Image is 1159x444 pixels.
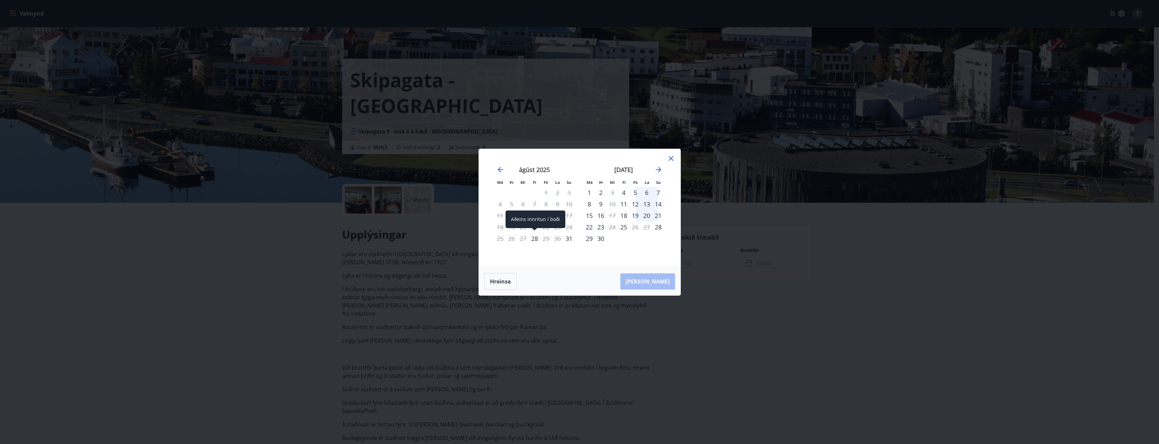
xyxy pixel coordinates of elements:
[584,210,595,221] div: 15
[641,210,652,221] td: Choose laugardagur, 20. september 2025 as your check-in date. It’s available.
[563,210,575,221] td: Not available. sunnudagur, 17. ágúst 2025
[652,198,664,210] td: Choose sunnudagur, 14. september 2025 as your check-in date. It’s available.
[540,210,552,221] td: Not available. föstudagur, 15. ágúst 2025
[584,210,595,221] td: Choose mánudagur, 15. september 2025 as your check-in date. It’s available.
[641,187,652,198] td: Choose laugardagur, 6. september 2025 as your check-in date. It’s available.
[563,187,575,198] td: Not available. sunnudagur, 3. ágúst 2025
[654,166,663,174] div: Move forward to switch to the next month.
[517,198,529,210] td: Not available. miðvikudagur, 6. ágúst 2025
[652,198,664,210] div: 14
[629,221,641,233] div: Aðeins útritun í boði
[506,198,517,210] td: Not available. þriðjudagur, 5. ágúst 2025
[633,180,638,185] small: Fö
[519,166,550,174] strong: ágúst 2025
[584,198,595,210] td: Choose mánudagur, 8. september 2025 as your check-in date. It’s available.
[607,198,618,210] td: Not available. miðvikudagur, 10. september 2025
[641,198,652,210] td: Choose laugardagur, 13. september 2025 as your check-in date. It’s available.
[552,233,563,244] td: Not available. laugardagur, 30. ágúst 2025
[587,180,593,185] small: Má
[641,210,652,221] div: 20
[629,210,641,221] div: 19
[595,187,607,198] div: 2
[595,198,607,210] td: Choose þriðjudagur, 9. september 2025 as your check-in date. It’s available.
[629,187,641,198] td: Choose föstudagur, 5. september 2025 as your check-in date. It’s available.
[595,198,607,210] div: 9
[645,180,649,185] small: La
[595,233,607,244] td: Choose þriðjudagur, 30. september 2025 as your check-in date. It’s available.
[552,187,563,198] td: Not available. laugardagur, 2. ágúst 2025
[595,221,607,233] td: Choose þriðjudagur, 23. september 2025 as your check-in date. It’s available.
[567,180,571,185] small: Su
[618,187,629,198] div: Aðeins innritun í boði
[494,210,506,221] td: Not available. mánudagur, 11. ágúst 2025
[540,187,552,198] td: Not available. föstudagur, 1. ágúst 2025
[641,187,652,198] div: 6
[506,211,565,228] div: Aðeins innritun í boði
[652,210,664,221] td: Choose sunnudagur, 21. september 2025 as your check-in date. It’s available.
[540,233,552,244] td: Not available. föstudagur, 29. ágúst 2025
[618,198,629,210] td: Choose fimmtudagur, 11. september 2025 as your check-in date. It’s available.
[652,187,664,198] div: 7
[520,180,525,185] small: Mi
[607,221,618,233] div: Aðeins útritun í boði
[599,180,603,185] small: Þr
[610,180,615,185] small: Mi
[584,221,595,233] td: Choose mánudagur, 22. september 2025 as your check-in date. It’s available.
[494,233,506,244] td: Not available. mánudagur, 25. ágúst 2025
[584,233,595,244] td: Choose mánudagur, 29. september 2025 as your check-in date. It’s available.
[533,180,536,185] small: Fi
[563,198,575,210] td: Not available. sunnudagur, 10. ágúst 2025
[584,187,595,198] div: 1
[595,221,607,233] div: 23
[618,221,629,233] td: Choose fimmtudagur, 25. september 2025 as your check-in date. It’s available.
[506,210,517,221] td: Not available. þriðjudagur, 12. ágúst 2025
[506,233,517,244] td: Not available. þriðjudagur, 26. ágúst 2025
[595,210,607,221] div: 16
[629,198,641,210] div: 12
[618,221,629,233] div: Aðeins innritun í boði
[595,210,607,221] td: Choose þriðjudagur, 16. september 2025 as your check-in date. It’s available.
[618,210,629,221] td: Choose fimmtudagur, 18. september 2025 as your check-in date. It’s available.
[607,221,618,233] td: Not available. miðvikudagur, 24. september 2025
[641,198,652,210] div: 13
[652,210,664,221] div: 21
[652,221,664,233] td: Choose sunnudagur, 28. september 2025 as your check-in date. It’s available.
[540,233,552,244] div: Aðeins útritun í boði
[618,187,629,198] td: Choose fimmtudagur, 4. september 2025 as your check-in date. It’s available.
[614,166,633,174] strong: [DATE]
[494,198,506,210] td: Not available. mánudagur, 4. ágúst 2025
[618,210,629,221] div: Aðeins innritun í boði
[629,198,641,210] td: Choose föstudagur, 12. september 2025 as your check-in date. It’s available.
[540,198,552,210] td: Not available. föstudagur, 8. ágúst 2025
[629,187,641,198] div: 5
[607,198,618,210] div: Aðeins útritun í boði
[607,187,618,198] td: Not available. miðvikudagur, 3. september 2025
[544,180,548,185] small: Fö
[563,233,575,244] td: Choose sunnudagur, 31. ágúst 2025 as your check-in date. It’s available.
[529,198,540,210] td: Not available. fimmtudagur, 7. ágúst 2025
[494,221,506,233] td: Not available. mánudagur, 18. ágúst 2025
[652,221,664,233] div: Aðeins innritun í boði
[629,221,641,233] td: Not available. föstudagur, 26. september 2025
[629,210,641,221] td: Choose föstudagur, 19. september 2025 as your check-in date. It’s available.
[529,210,540,221] td: Not available. fimmtudagur, 14. ágúst 2025
[563,233,575,244] div: Aðeins innritun í boði
[618,198,629,210] div: Aðeins innritun í boði
[555,180,560,185] small: La
[607,210,618,221] td: Not available. miðvikudagur, 17. september 2025
[563,221,575,233] td: Not available. sunnudagur, 24. ágúst 2025
[497,180,503,185] small: Má
[552,198,563,210] td: Not available. laugardagur, 9. ágúst 2025
[517,210,529,221] td: Not available. miðvikudagur, 13. ágúst 2025
[595,233,607,244] div: 30
[517,233,529,244] td: Not available. miðvikudagur, 27. ágúst 2025
[607,210,618,221] div: Aðeins útritun í boði
[656,180,661,185] small: Su
[584,198,595,210] div: 8
[607,187,618,198] div: Aðeins útritun í boði
[496,166,505,174] div: Move backward to switch to the previous month.
[652,187,664,198] td: Choose sunnudagur, 7. september 2025 as your check-in date. It’s available.
[487,157,672,259] div: Calendar
[484,273,517,290] button: Hreinsa
[584,187,595,198] td: Choose mánudagur, 1. september 2025 as your check-in date. It’s available.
